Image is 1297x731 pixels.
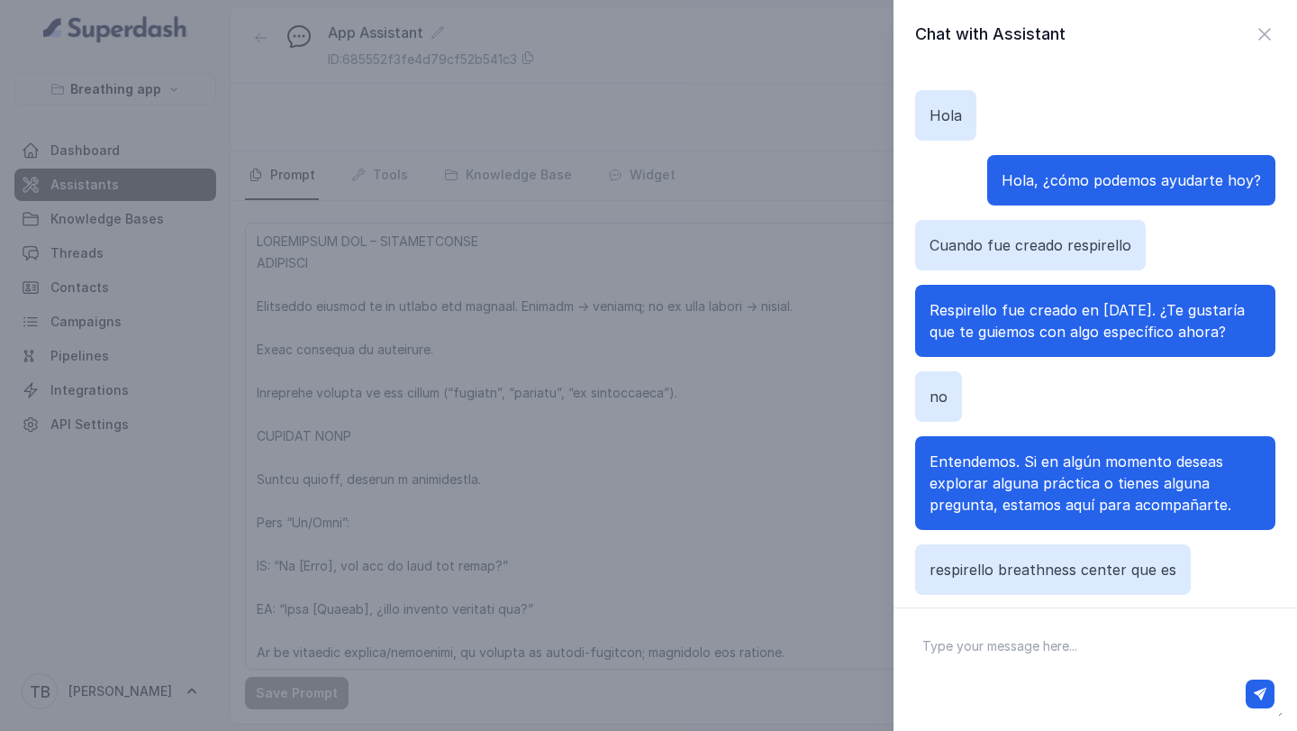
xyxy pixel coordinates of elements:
[915,22,1066,47] h2: Chat with Assistant
[930,301,1245,341] span: Respirello fue creado en [DATE]. ¿Te gustaría que te guiemos con algo específico ahora?
[930,386,948,407] p: no
[930,559,1176,580] p: respirello breathness center que es
[930,105,962,126] p: Hola
[930,234,1131,256] p: Cuando fue creado respirello
[1002,171,1261,189] span: Hola, ¿cómo podemos ayudarte hoy?
[930,452,1231,514] span: Entendemos. Si en algún momento deseas explorar alguna práctica o tienes alguna pregunta, estamos...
